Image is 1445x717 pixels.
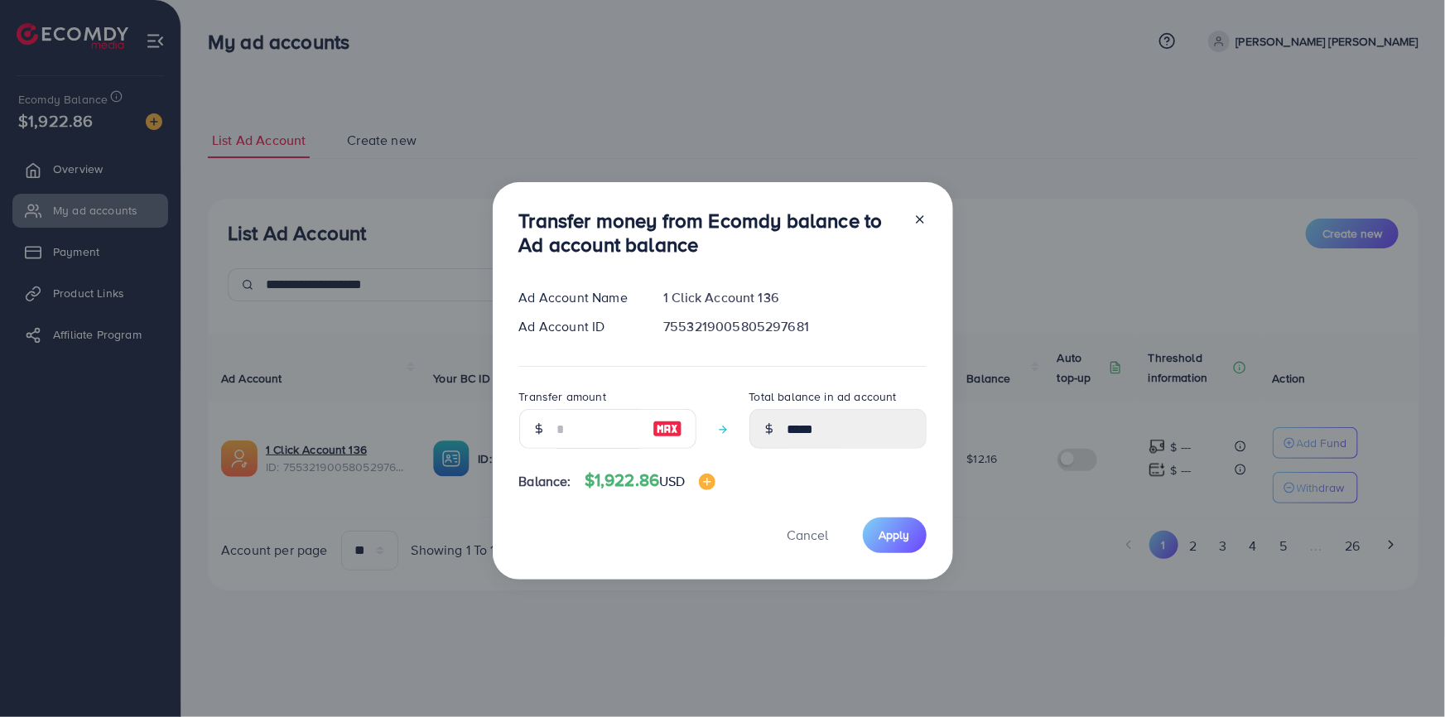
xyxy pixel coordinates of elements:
[788,526,829,544] span: Cancel
[506,288,651,307] div: Ad Account Name
[650,288,939,307] div: 1 Click Account 136
[699,474,715,490] img: image
[863,517,927,553] button: Apply
[1375,642,1433,705] iframe: Chat
[653,419,682,439] img: image
[519,388,606,405] label: Transfer amount
[585,470,715,491] h4: $1,922.86
[749,388,897,405] label: Total balance in ad account
[519,209,900,257] h3: Transfer money from Ecomdy balance to Ad account balance
[519,472,571,491] span: Balance:
[506,317,651,336] div: Ad Account ID
[767,517,850,553] button: Cancel
[659,472,685,490] span: USD
[650,317,939,336] div: 7553219005805297681
[879,527,910,543] span: Apply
